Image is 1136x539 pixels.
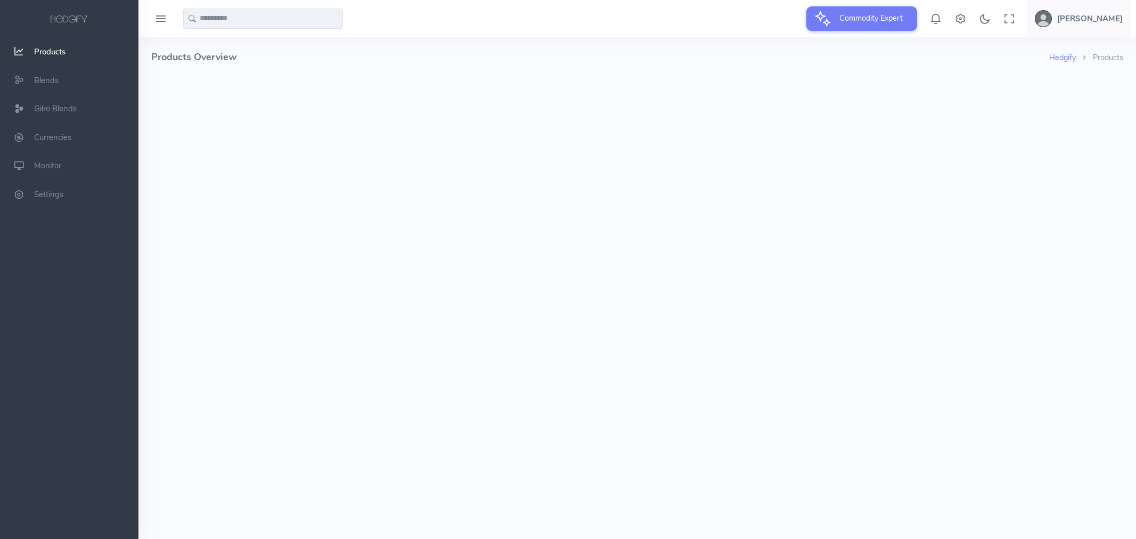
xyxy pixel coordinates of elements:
a: Commodity Expert [806,13,917,23]
span: Gilro Blends [34,103,77,114]
span: Currencies [34,132,71,143]
span: Blends [34,75,59,86]
span: Settings [34,189,63,200]
h4: Products Overview [151,37,1049,77]
img: logo [48,14,90,26]
h5: [PERSON_NAME] [1057,14,1123,23]
img: user-image [1035,10,1052,27]
button: Commodity Expert [806,6,917,31]
span: Products [34,46,66,57]
span: Monitor [34,161,61,171]
a: Hedgify [1049,52,1076,63]
li: Products [1076,52,1123,64]
span: Commodity Expert [833,6,909,30]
